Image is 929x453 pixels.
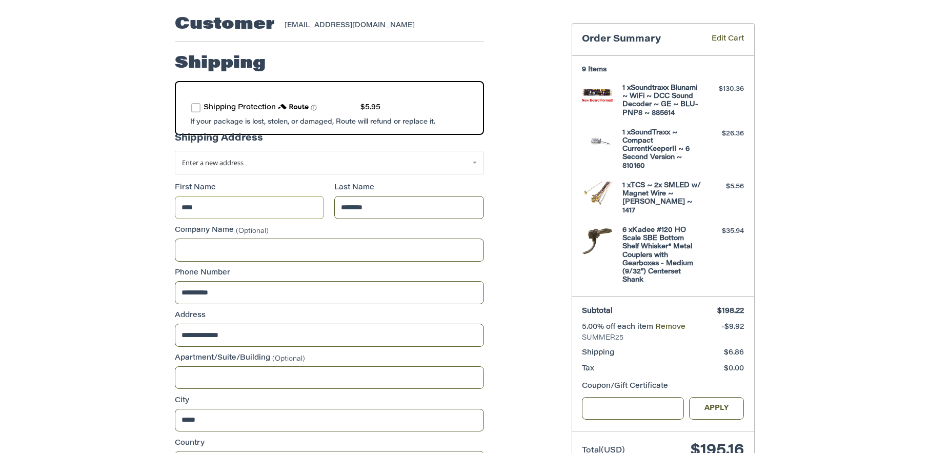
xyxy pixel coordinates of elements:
[311,105,317,111] span: Learn more
[703,129,744,139] div: $26.36
[272,355,305,362] small: (Optional)
[175,353,484,364] label: Apartment/Suite/Building
[582,397,684,420] input: Gift Certificate or Coupon Code
[622,129,701,170] h4: 1 x SoundTraxx ~ Compact CurrentKeeperII ~ 6 Second Version ~ 810160
[622,84,701,117] h4: 1 x Soundtraxx Blunami ~ WiFi ~ DCC Sound Decoder ~ GE ~ BLU-PNP8 ~ 885614
[175,132,263,151] legend: Shipping Address
[285,21,474,31] div: [EMAIL_ADDRESS][DOMAIN_NAME]
[582,333,744,343] span: SUMMER25
[190,119,435,125] span: If your package is lost, stolen, or damaged, Route will refund or replace it.
[724,349,744,357] span: $6.86
[182,158,244,167] span: Enter a new address
[724,365,744,372] span: $0.00
[689,397,744,420] button: Apply
[175,14,275,35] h2: Customer
[191,97,468,119] div: route shipping protection selector element
[175,268,484,279] label: Phone Number
[175,225,484,236] label: Company Name
[622,226,701,285] h4: 6 x Kadee #120 HO Scale SBE Bottom Shelf Whisker® Metal Couplers with Gearboxes - Medium (9/32") ...
[334,183,484,193] label: Last Name
[175,151,484,174] a: Enter or select a different address
[175,396,484,406] label: City
[582,308,613,315] span: Subtotal
[697,34,744,46] a: Edit Cart
[360,103,380,113] div: $5.95
[204,104,276,111] span: Shipping Protection
[717,308,744,315] span: $198.22
[582,381,744,392] div: Coupon/Gift Certificate
[175,183,325,193] label: First Name
[703,226,744,237] div: $35.94
[703,84,744,94] div: $130.36
[175,53,266,74] h2: Shipping
[582,324,655,331] span: 5.00% off each item
[582,66,744,74] h3: 9 Items
[236,228,269,234] small: (Optional)
[721,324,744,331] span: -$9.92
[703,182,744,192] div: $5.56
[582,34,697,46] h3: Order Summary
[582,365,594,372] span: Tax
[655,324,685,331] a: Remove
[582,349,614,357] span: Shipping
[622,182,701,215] h4: 1 x TCS ~ 2x SMLED w/ Magnet Wire ~ [PERSON_NAME] ~ 1417
[175,310,484,321] label: Address
[175,438,484,449] label: Country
